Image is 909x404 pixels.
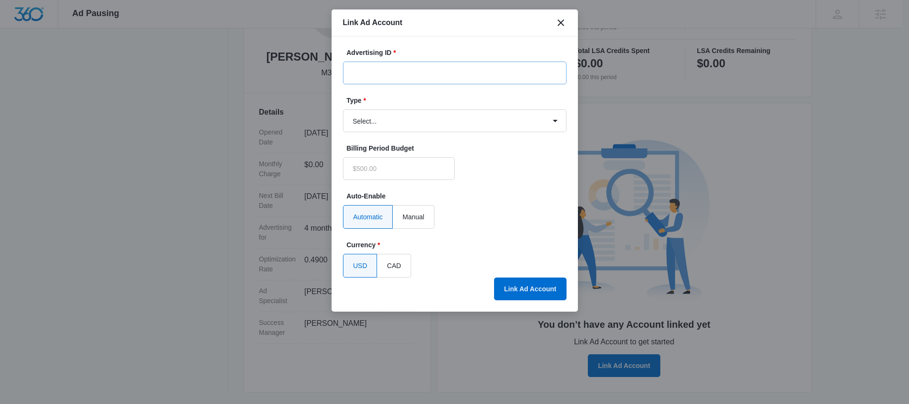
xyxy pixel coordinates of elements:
[343,205,393,229] label: Automatic
[393,205,434,229] label: Manual
[347,191,570,201] label: Auto-Enable
[343,254,378,278] label: USD
[347,48,570,58] label: Advertising ID
[343,17,403,28] h1: Link Ad Account
[347,240,570,250] label: Currency
[347,96,570,106] label: Type
[377,254,411,278] label: CAD
[347,144,459,153] label: Billing Period Budget
[555,17,567,28] button: close
[494,278,566,300] button: Link Ad Account
[343,157,455,180] input: $500.00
